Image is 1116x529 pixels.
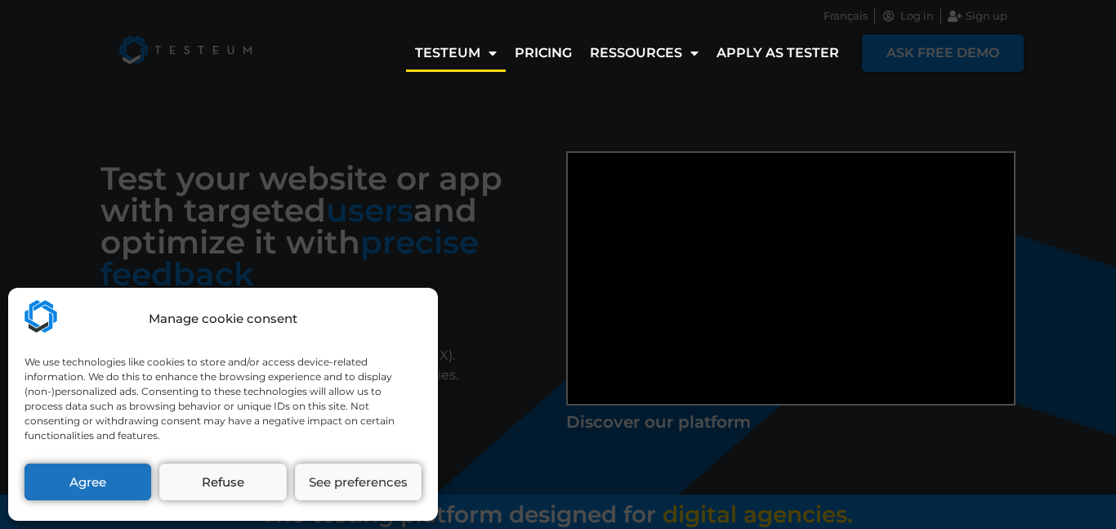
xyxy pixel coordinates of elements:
[406,34,848,72] nav: Menu
[406,34,506,72] a: Testeum
[295,464,422,500] button: See preferences
[506,34,581,72] a: Pricing
[25,300,57,333] img: Testeum.com - Application crowdtesting platform
[149,310,297,329] div: Manage cookie consent
[159,464,286,500] button: Refuse
[25,464,151,500] button: Agree
[25,355,420,443] div: We use technologies like cookies to store and/or access device-related information. We do this to...
[708,34,848,72] a: Apply as tester
[581,34,708,72] a: Ressources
